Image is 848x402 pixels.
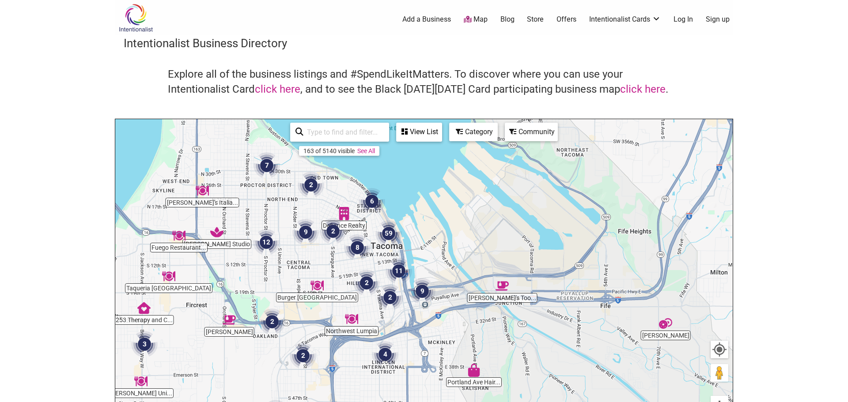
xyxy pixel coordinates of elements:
[303,147,355,154] div: 163 of 5140 visible
[711,364,728,382] button: Drag Pegman onto the map to open Street View
[307,275,327,296] div: Burger Seoul
[115,4,157,32] img: Intentionalist
[355,184,389,218] div: 6
[492,276,512,296] div: Lizzie Lou's Too Cafe
[250,149,284,182] div: 7
[506,124,557,140] div: Community
[159,266,179,286] div: Taqueria El Sabor
[706,15,730,24] a: Sign up
[128,327,161,361] div: 3
[289,215,322,249] div: 9
[711,341,728,358] button: Your Location
[169,225,189,246] div: Fuego Restaurant Bar and Lounge
[527,15,544,24] a: Store
[219,310,239,330] div: Boba Smoothies
[373,281,407,314] div: 2
[350,266,383,300] div: 2
[357,147,375,154] a: See All
[505,123,558,141] div: Filter by Community
[464,360,484,380] div: Portland Ave Hair & Beauty Supply
[382,254,416,288] div: 11
[341,309,362,329] div: Northwest Lumpia
[124,35,724,51] h3: Intentionalist Business Directory
[464,15,488,25] a: Map
[397,124,441,140] div: View List
[290,123,389,142] div: Type to search and filter
[255,83,300,95] a: click here
[449,123,498,141] div: Filter by category
[372,217,405,250] div: 59
[450,124,497,140] div: Category
[303,124,384,141] input: Type to find and filter...
[334,203,354,224] div: Defiance Realty
[168,67,680,97] h4: Explore all of the business listings and #SpendLikeItMatters. To discover where you can use your ...
[207,222,227,242] div: Diane Ruff Studio
[192,180,212,201] div: Joeseppi's Italian Ristorante and Bar
[250,225,283,259] div: 12
[500,15,515,24] a: Blog
[341,231,374,264] div: 8
[620,83,666,95] a: click here
[556,15,576,24] a: Offers
[286,339,320,372] div: 2
[134,298,154,318] div: 253 Therapy and Consult
[655,313,676,334] div: Kusher Bakery
[131,371,151,391] div: Kobe Teriyaki University Place Chinese Food
[589,15,661,24] a: Intentionalist Cards
[255,305,289,338] div: 2
[316,214,350,248] div: 2
[405,274,439,308] div: 9
[402,15,451,24] a: Add a Business
[396,123,442,142] div: See a list of the visible businesses
[368,338,402,371] div: 4
[674,15,693,24] a: Log In
[294,168,328,202] div: 2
